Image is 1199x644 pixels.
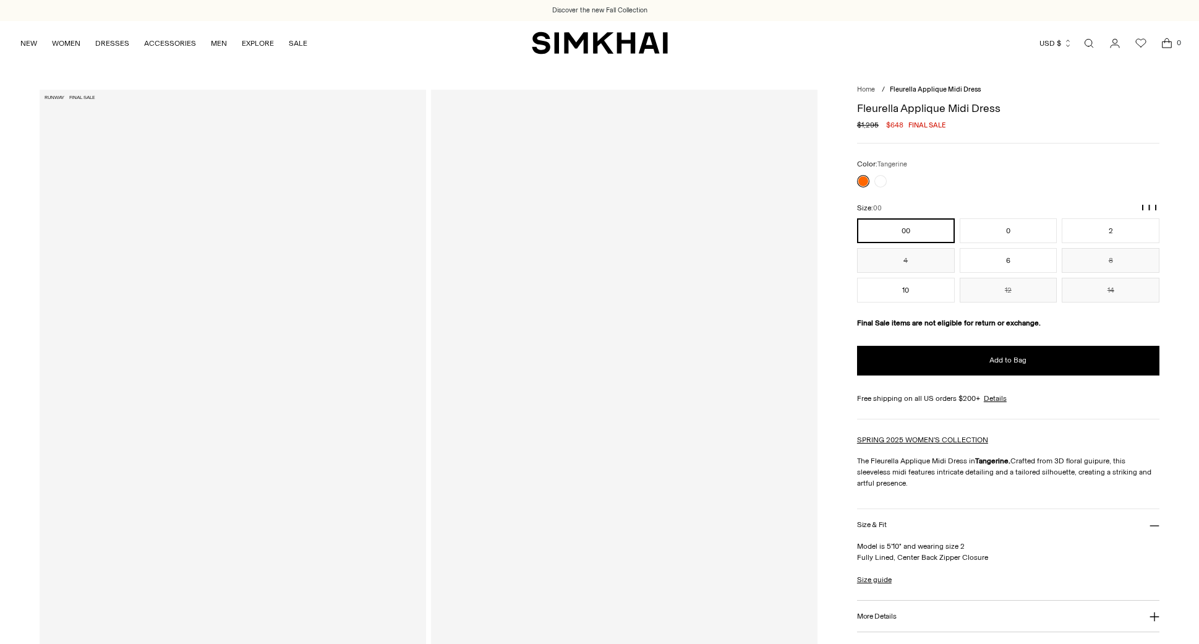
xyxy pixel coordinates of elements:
[857,541,1159,563] p: Model is 5'10" and wearing size 2 Fully Lined, Center Back Zipper Closure
[857,85,875,93] a: Home
[984,393,1007,404] a: Details
[242,30,274,57] a: EXPLORE
[857,85,1159,95] nav: breadcrumbs
[857,574,892,585] a: Size guide
[289,30,307,57] a: SALE
[975,457,1010,465] strong: Tangerine.
[1039,30,1072,57] button: USD $
[1129,31,1153,56] a: Wishlist
[857,319,1041,327] strong: Final Sale items are not eligible for return or exchange.
[20,30,37,57] a: NEW
[882,85,885,95] div: /
[211,30,227,57] a: MEN
[857,455,1159,489] p: The Fleurella Applique Midi Dress in Crafted from 3D floral guipure, this sleeveless midi feature...
[1062,278,1159,303] button: 14
[1103,31,1127,56] a: Go to the account page
[960,248,1057,273] button: 6
[857,612,896,620] h3: More Details
[857,509,1159,541] button: Size & Fit
[857,601,1159,632] button: More Details
[960,218,1057,243] button: 0
[857,158,907,170] label: Color:
[857,248,955,273] button: 4
[857,218,955,243] button: 00
[857,202,882,214] label: Size:
[144,30,196,57] a: ACCESSORIES
[890,85,981,93] span: Fleurella Applique Midi Dress
[1173,37,1184,48] span: 0
[886,119,903,131] span: $648
[1062,248,1159,273] button: 8
[1154,31,1179,56] a: Open cart modal
[532,31,668,55] a: SIMKHAI
[857,103,1159,114] h1: Fleurella Applique Midi Dress
[1077,31,1101,56] a: Open search modal
[857,521,887,529] h3: Size & Fit
[989,355,1026,366] span: Add to Bag
[857,119,879,131] s: $1,295
[873,204,882,212] span: 00
[857,278,955,303] button: 10
[552,6,647,15] a: Discover the new Fall Collection
[95,30,129,57] a: DRESSES
[1062,218,1159,243] button: 2
[877,160,907,168] span: Tangerine
[52,30,80,57] a: WOMEN
[857,393,1159,404] div: Free shipping on all US orders $200+
[857,346,1159,376] button: Add to Bag
[960,278,1057,303] button: 12
[857,436,988,444] a: SPRING 2025 WOMEN'S COLLECTION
